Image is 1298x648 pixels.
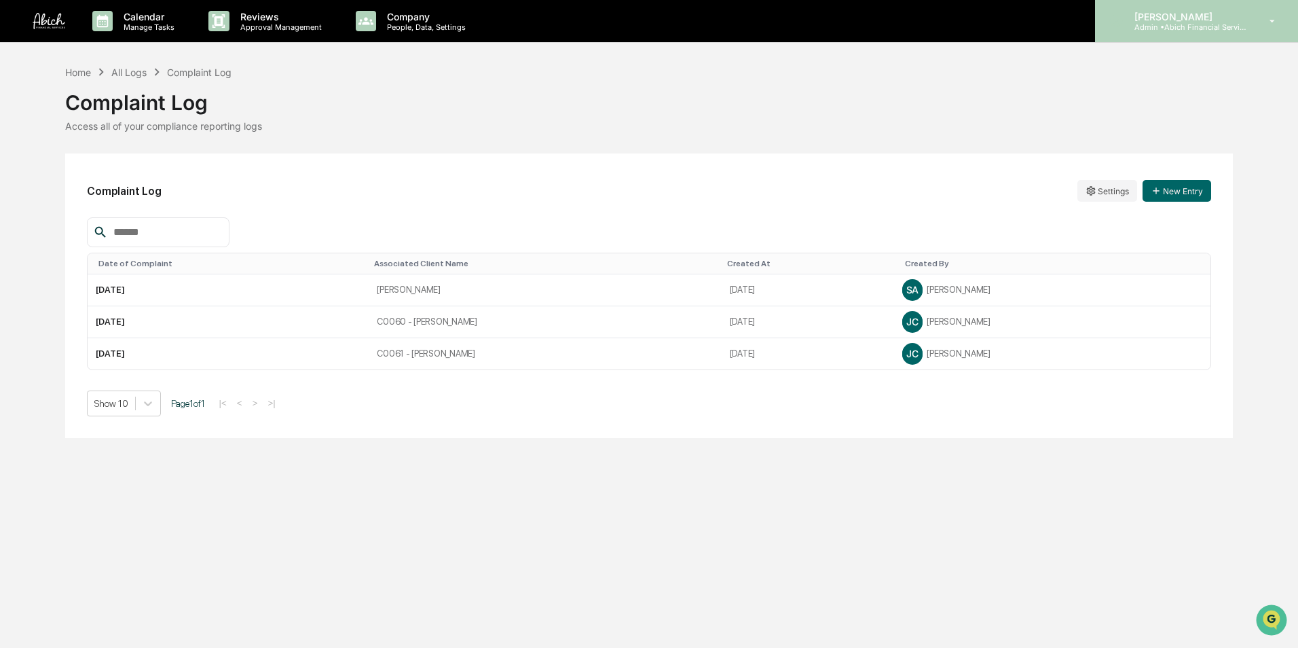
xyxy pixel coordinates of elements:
div: Toggle SortBy [905,259,1206,268]
span: Pylon [135,230,164,240]
td: [DATE] [722,338,894,370]
button: Start new chat [231,108,247,124]
div: 🖐️ [14,173,24,183]
button: < [233,397,246,409]
td: [DATE] [722,274,894,306]
div: We're available if you need us! [46,118,172,128]
button: >| [263,397,279,409]
img: logo [33,13,65,29]
span: JC [906,316,918,327]
div: All Logs [111,67,147,78]
div: Complaint Log [65,79,1234,115]
div: [PERSON_NAME] [902,312,1203,332]
span: Page 1 of 1 [171,398,205,409]
button: New Entry [1143,180,1211,202]
span: Attestations [112,171,168,185]
div: Toggle SortBy [727,259,889,268]
div: Toggle SortBy [98,259,364,268]
button: |< [215,397,231,409]
p: Company [376,11,472,22]
td: [DATE] [88,338,369,370]
td: C0060 - [PERSON_NAME] [369,306,721,338]
div: Complaint Log [167,67,231,78]
div: Access all of your compliance reporting logs [65,120,1234,132]
div: 🗄️ [98,173,109,183]
p: Calendar [113,11,181,22]
p: [PERSON_NAME] [1124,11,1250,22]
div: Home [65,67,91,78]
p: Reviews [229,11,329,22]
a: 🔎Data Lookup [8,192,91,216]
a: 🗄️Attestations [93,166,174,190]
div: Start new chat [46,104,223,118]
a: 🖐️Preclearance [8,166,93,190]
td: [PERSON_NAME] [369,274,721,306]
td: C0061 - [PERSON_NAME] [369,338,721,370]
td: [DATE] [722,306,894,338]
p: People, Data, Settings [376,22,472,32]
a: Powered byPylon [96,230,164,240]
iframe: Open customer support [1255,603,1291,640]
div: [PERSON_NAME] [902,344,1203,364]
p: Admin • Abich Financial Services [1124,22,1250,32]
span: JC [906,348,918,359]
button: > [248,397,262,409]
p: Manage Tasks [113,22,181,32]
h2: Complaint Log [87,185,162,198]
img: 1746055101610-c473b297-6a78-478c-a979-82029cc54cd1 [14,104,38,128]
button: Settings [1077,180,1137,202]
td: [DATE] [88,306,369,338]
span: Preclearance [27,171,88,185]
span: SA [906,284,919,295]
div: Toggle SortBy [374,259,716,268]
p: Approval Management [229,22,329,32]
span: Data Lookup [27,197,86,211]
div: [PERSON_NAME] [902,280,1203,300]
p: How can we help? [14,29,247,50]
div: 🔎 [14,198,24,209]
td: [DATE] [88,274,369,306]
